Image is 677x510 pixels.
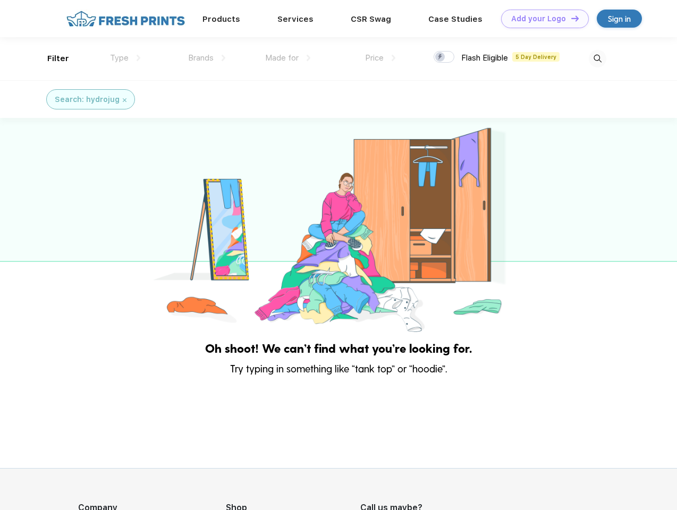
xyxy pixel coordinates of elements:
[307,55,310,61] img: dropdown.png
[365,53,384,63] span: Price
[55,94,120,105] div: Search: hydrojug
[137,55,140,61] img: dropdown.png
[265,53,299,63] span: Made for
[222,55,225,61] img: dropdown.png
[589,50,606,67] img: desktop_search.svg
[461,53,508,63] span: Flash Eligible
[123,98,126,102] img: filter_cancel.svg
[392,55,395,61] img: dropdown.png
[47,53,69,65] div: Filter
[511,14,566,23] div: Add your Logo
[188,53,214,63] span: Brands
[110,53,129,63] span: Type
[608,13,631,25] div: Sign in
[512,52,560,62] span: 5 Day Delivery
[63,10,188,28] img: fo%20logo%202.webp
[597,10,642,28] a: Sign in
[571,15,579,21] img: DT
[202,14,240,24] a: Products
